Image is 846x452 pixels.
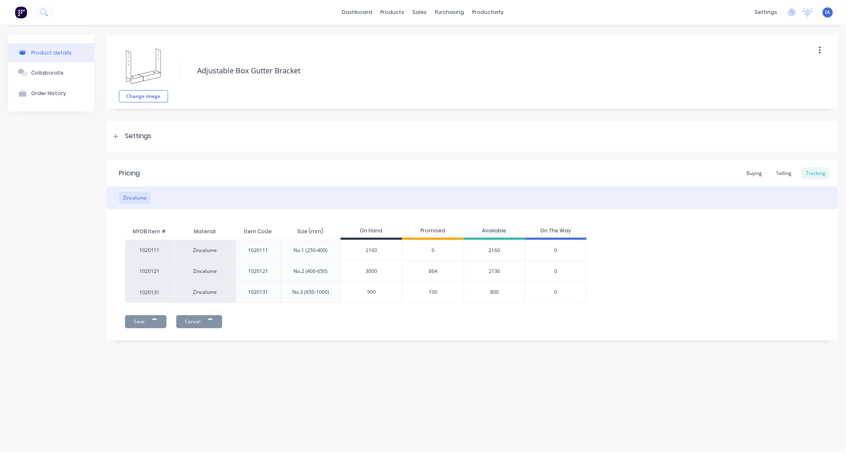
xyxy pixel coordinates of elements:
[555,247,557,254] span: 0
[248,288,268,296] div: 1020131
[193,61,758,80] textarea: Adjustable Box Gutter Bracket
[464,261,525,282] div: 2136
[431,6,468,18] div: purchasing
[8,83,94,103] button: Order History
[341,240,402,261] div: 2160
[119,90,168,102] button: Change image
[176,315,222,328] button: Cancel
[293,247,327,254] div: No.1 (250-400)
[174,261,236,282] div: Zincalume
[237,221,278,242] div: Item Code
[341,223,402,240] div: On Hand
[15,6,27,18] img: Factory
[125,315,166,328] button: Save
[125,240,174,261] div: 1020111
[119,41,168,102] div: fileChange image
[125,131,151,141] div: Settings
[377,6,409,18] div: products
[125,282,174,303] div: 1020131
[826,9,830,16] span: IA
[291,221,330,242] div: Size (mm)
[125,261,174,282] div: 1020121
[174,240,236,261] div: Zincalume
[464,223,525,240] div: Available
[293,268,327,275] div: No.2 (400-650)
[8,43,94,62] button: Product details
[123,45,164,86] img: file
[174,282,236,303] div: Zincalume
[555,268,557,275] span: 0
[750,6,781,18] div: settings
[341,261,402,282] div: 3000
[338,6,377,18] a: dashboard
[429,268,437,275] span: 864
[802,167,830,179] div: Tracking
[31,90,66,96] div: Order History
[468,6,508,18] div: productivity
[174,223,236,240] div: Material
[31,50,72,56] div: Product details
[525,223,587,240] div: On The Way
[429,288,437,296] span: 100
[248,247,268,254] div: 1020111
[409,6,431,18] div: sales
[248,268,268,275] div: 1020121
[464,240,525,261] div: 2160
[125,223,174,240] div: MYOB Item #
[432,247,434,254] span: 0
[402,223,464,240] div: Promised
[772,167,796,179] div: Selling
[8,62,94,83] button: Collaborate
[555,288,557,296] span: 0
[742,167,766,179] div: Buying
[119,192,151,204] div: Zincalume
[119,168,140,178] div: Pricing
[292,288,329,296] div: No.3 (650-1000)
[341,282,402,302] div: 900
[464,282,525,303] div: 800
[31,70,64,76] div: Collaborate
